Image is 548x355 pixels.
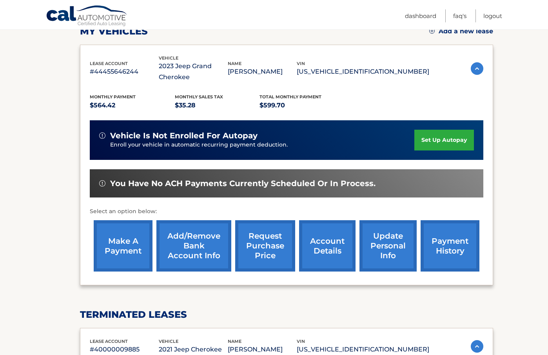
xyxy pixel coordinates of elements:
[471,340,483,353] img: accordion-active.svg
[259,94,321,100] span: Total Monthly Payment
[99,132,105,139] img: alert-white.svg
[90,100,175,111] p: $564.42
[228,344,297,355] p: [PERSON_NAME]
[90,339,128,344] span: lease account
[46,5,128,28] a: Cal Automotive
[175,100,260,111] p: $35.28
[429,27,493,35] a: Add a new lease
[297,339,305,344] span: vin
[471,62,483,75] img: accordion-active.svg
[453,9,466,22] a: FAQ's
[94,220,152,272] a: make a payment
[110,179,376,188] span: You have no ACH payments currently scheduled or in process.
[90,61,128,66] span: lease account
[228,339,241,344] span: name
[297,61,305,66] span: vin
[156,220,231,272] a: Add/Remove bank account info
[159,344,228,355] p: 2021 Jeep Cherokee
[429,28,435,34] img: add.svg
[80,25,148,37] h2: my vehicles
[90,344,159,355] p: #40000009885
[405,9,436,22] a: Dashboard
[159,339,178,344] span: vehicle
[99,180,105,187] img: alert-white.svg
[110,141,414,149] p: Enroll your vehicle in automatic recurring payment deduction.
[299,220,356,272] a: account details
[175,94,223,100] span: Monthly sales Tax
[235,220,295,272] a: request purchase price
[421,220,479,272] a: payment history
[90,207,483,216] p: Select an option below:
[359,220,417,272] a: update personal info
[90,66,159,77] p: #44455646244
[80,309,493,321] h2: terminated leases
[110,131,258,141] span: vehicle is not enrolled for autopay
[414,130,474,150] a: set up autopay
[297,344,429,355] p: [US_VEHICLE_IDENTIFICATION_NUMBER]
[483,9,502,22] a: Logout
[259,100,345,111] p: $599.70
[90,94,136,100] span: Monthly Payment
[228,66,297,77] p: [PERSON_NAME]
[159,61,228,83] p: 2023 Jeep Grand Cherokee
[297,66,429,77] p: [US_VEHICLE_IDENTIFICATION_NUMBER]
[228,61,241,66] span: name
[159,55,178,61] span: vehicle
